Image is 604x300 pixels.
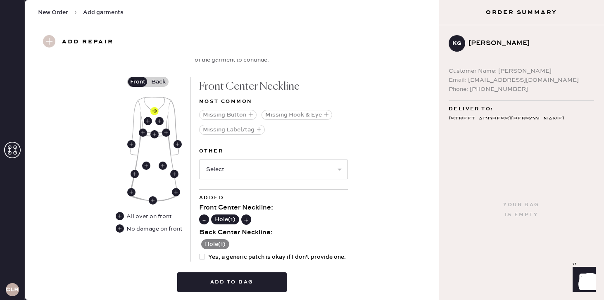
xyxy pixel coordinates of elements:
span: Deliver to: [449,104,493,114]
div: Front Left Side Seam [170,170,178,178]
div: Front Center Neckline [199,77,348,97]
div: Customer Name: [PERSON_NAME] [449,67,594,76]
div: [PERSON_NAME] [468,38,587,48]
button: Hole(1) [211,214,239,224]
span: New Order [38,8,68,17]
div: Phone: [PHONE_NUMBER] [449,85,594,94]
div: Front Center Waistband [150,130,159,138]
div: All over on front [116,212,172,221]
div: No damage on front [126,224,182,233]
div: Front Center Neckline [150,107,159,115]
label: Other [199,146,348,156]
div: All over on front [126,212,171,221]
span: Yes, a generic patch is okay if I don't provide one. [208,252,346,262]
div: Front Left Body [155,117,164,125]
h3: KG [452,40,461,46]
div: Front Center Hem [149,196,157,205]
button: Missing Hook & Eye [262,110,332,120]
div: Front Right Side Seam [131,170,139,178]
label: Front [127,77,148,87]
div: No damage on front [116,224,182,233]
button: Add to bag [177,272,287,292]
div: Front Right Side Seam [127,188,136,196]
img: Garment image [129,97,179,202]
div: Front Left Skirt Body [159,162,167,170]
button: Missing Label/tag [199,125,265,135]
div: Front Left Waistband [162,129,170,137]
div: Front Center Neckline : [199,203,348,213]
button: Hole(1) [201,239,229,249]
div: Front Right Body [144,117,152,125]
label: Back [148,77,169,87]
h3: Order Summary [439,8,604,17]
div: Front Left Sleeve [174,140,182,148]
iframe: Front Chat [565,263,600,298]
div: Email: [EMAIL_ADDRESS][DOMAIN_NAME] [449,76,594,85]
h3: Add repair [62,35,114,49]
div: Most common [199,97,348,107]
div: [STREET_ADDRESS][PERSON_NAME] Apt 3 [US_STATE] , NY 10012 [449,114,594,145]
div: Added [199,193,348,203]
button: Missing Button [199,110,257,120]
div: Front Right Sleeve [127,140,136,148]
h3: CLR [6,287,19,293]
div: Back Center Neckline : [199,228,348,238]
div: Front Left Side Seam [172,188,180,196]
span: Add garments [83,8,124,17]
div: Front Right Waistband [139,129,147,137]
div: Your bag is empty [503,200,539,220]
div: Front Right Skirt Body [142,162,150,170]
